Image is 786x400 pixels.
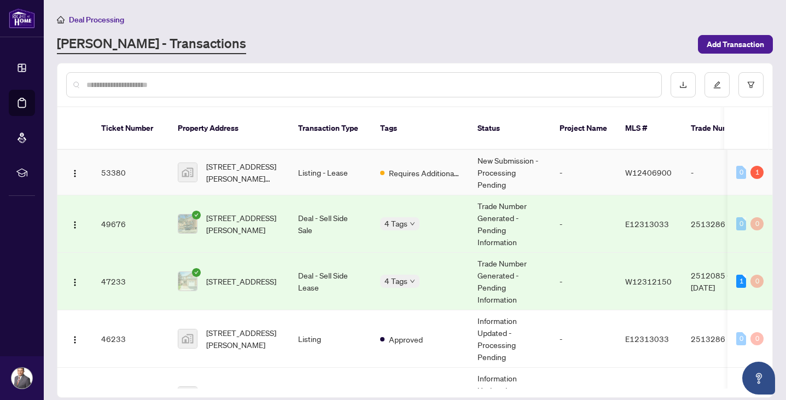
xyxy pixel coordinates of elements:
span: [STREET_ADDRESS] [206,275,276,287]
td: 2513286 [682,310,759,368]
span: [STREET_ADDRESS][PERSON_NAME] [206,327,281,351]
span: 4 Tags [385,275,407,287]
span: down [410,221,415,227]
td: Trade Number Generated - Pending Information [469,253,551,310]
span: E12313033 [625,219,669,229]
div: 1 [750,166,764,179]
td: 47233 [92,253,169,310]
td: - [551,150,616,195]
td: - [551,310,616,368]
div: 0 [736,217,746,230]
button: Add Transaction [698,35,773,54]
button: download [671,72,696,97]
span: [STREET_ADDRESS][PERSON_NAME][PERSON_NAME] [206,160,281,184]
td: - [682,150,759,195]
img: Logo [71,169,79,178]
td: 49676 [92,195,169,253]
button: edit [705,72,730,97]
button: Logo [66,215,84,233]
img: Logo [71,221,79,229]
span: W12406900 [625,167,672,177]
span: download [679,81,687,89]
span: down [410,279,415,284]
div: 0 [736,166,746,179]
th: Ticket Number [92,107,169,150]
span: edit [713,81,721,89]
span: Requires Additional Docs [389,167,460,179]
td: Information Updated - Processing Pending [469,310,551,368]
button: Logo [66,330,84,347]
td: Listing - Lease [289,150,371,195]
img: Logo [71,335,79,344]
div: 0 [750,332,764,345]
td: 2512085 - [DATE] [682,253,759,310]
button: Open asap [742,362,775,395]
span: [STREET_ADDRESS][PERSON_NAME] [206,212,281,236]
td: New Submission - Processing Pending [469,150,551,195]
span: check-circle [192,211,201,219]
td: Deal - Sell Side Sale [289,195,371,253]
th: Tags [371,107,469,150]
th: Transaction Type [289,107,371,150]
button: Logo [66,273,84,290]
th: Status [469,107,551,150]
div: 0 [736,332,746,345]
span: W12312150 [625,276,672,286]
td: 53380 [92,150,169,195]
span: Add Transaction [707,36,764,53]
img: Logo [71,278,79,287]
span: Approved [389,333,423,345]
span: E12313033 [625,334,669,344]
button: Logo [66,164,84,181]
img: Profile Icon [11,368,32,389]
span: Deal Processing [69,15,124,25]
img: thumbnail-img [178,272,197,291]
div: 0 [750,217,764,230]
img: thumbnail-img [178,215,197,233]
th: Trade Number [682,107,759,150]
th: MLS # [616,107,682,150]
img: logo [9,8,35,28]
span: home [57,16,65,24]
img: thumbnail-img [178,329,197,348]
td: 2513286 [682,195,759,253]
a: [PERSON_NAME] - Transactions [57,34,246,54]
th: Project Name [551,107,616,150]
div: 1 [736,275,746,288]
td: - [551,195,616,253]
th: Property Address [169,107,289,150]
span: filter [747,81,755,89]
td: Deal - Sell Side Lease [289,253,371,310]
td: - [551,253,616,310]
td: Listing [289,310,371,368]
div: 0 [750,275,764,288]
img: thumbnail-img [178,163,197,182]
td: 46233 [92,310,169,368]
span: 4 Tags [385,217,407,230]
button: filter [738,72,764,97]
span: check-circle [192,268,201,277]
td: Trade Number Generated - Pending Information [469,195,551,253]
